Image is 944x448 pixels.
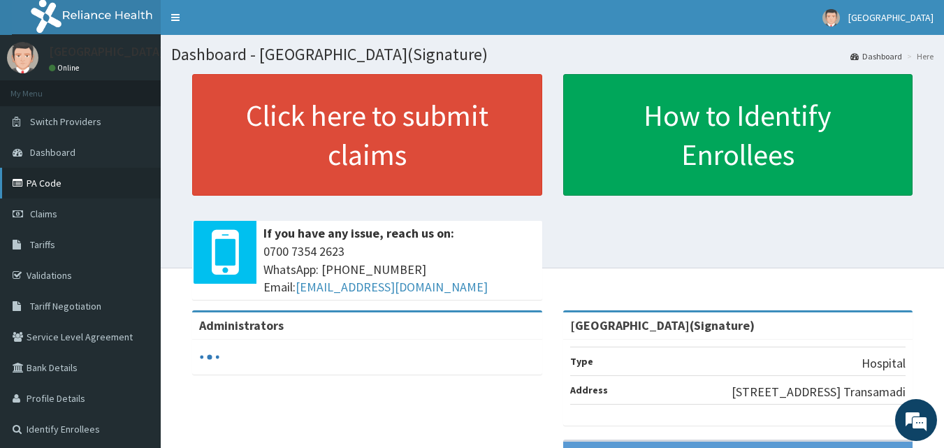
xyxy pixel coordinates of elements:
span: Switch Providers [30,115,101,128]
span: Tariffs [30,238,55,251]
b: Type [570,355,593,368]
a: Dashboard [850,50,902,62]
span: Tariff Negotiation [30,300,101,312]
span: [GEOGRAPHIC_DATA] [848,11,934,24]
a: How to Identify Enrollees [563,74,913,196]
img: User Image [7,42,38,73]
p: [GEOGRAPHIC_DATA] [49,45,164,58]
img: User Image [822,9,840,27]
a: [EMAIL_ADDRESS][DOMAIN_NAME] [296,279,488,295]
b: Administrators [199,317,284,333]
strong: [GEOGRAPHIC_DATA](Signature) [570,317,755,333]
li: Here [903,50,934,62]
h1: Dashboard - [GEOGRAPHIC_DATA](Signature) [171,45,934,64]
a: Online [49,63,82,73]
a: Click here to submit claims [192,74,542,196]
svg: audio-loading [199,347,220,368]
p: [STREET_ADDRESS] Transamadi [732,383,906,401]
span: Dashboard [30,146,75,159]
span: 0700 7354 2623 WhatsApp: [PHONE_NUMBER] Email: [263,243,535,296]
p: Hospital [862,354,906,373]
span: Claims [30,208,57,220]
b: If you have any issue, reach us on: [263,225,454,241]
b: Address [570,384,608,396]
